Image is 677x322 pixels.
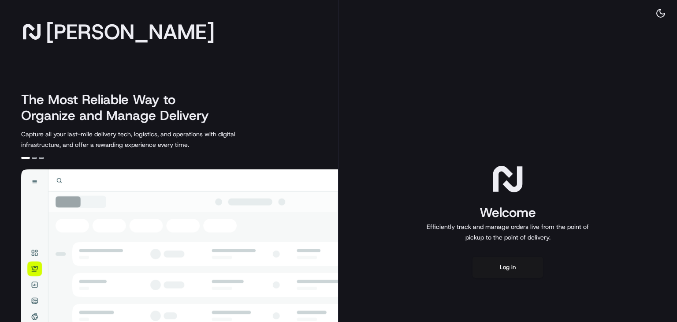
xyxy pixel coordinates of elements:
[21,129,275,150] p: Capture all your last-mile delivery tech, logistics, and operations with digital infrastructure, ...
[423,221,592,243] p: Efficiently track and manage orders live from the point of pickup to the point of delivery.
[21,92,219,124] h2: The Most Reliable Way to Organize and Manage Delivery
[46,23,215,41] span: [PERSON_NAME]
[423,204,592,221] h1: Welcome
[472,257,543,278] button: Log in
